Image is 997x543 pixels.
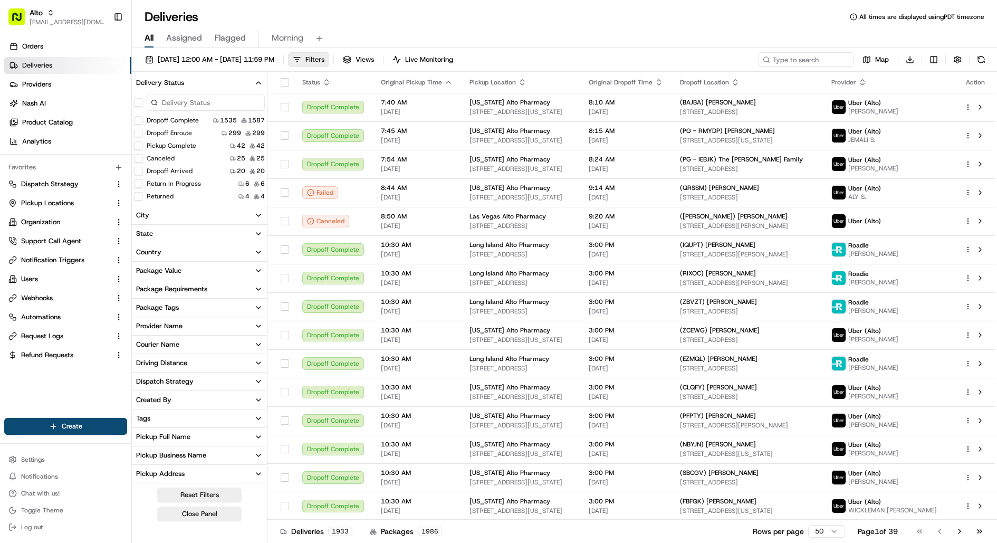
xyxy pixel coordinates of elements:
span: Webhooks [21,293,53,303]
span: 3:00 PM [589,440,663,449]
span: [US_STATE] Alto Pharmacy [469,440,550,449]
input: Type to search [759,52,854,67]
a: Users [8,274,110,284]
span: [DATE] [589,279,663,287]
button: Pickup Locations [4,195,127,212]
span: [DATE] [381,165,453,173]
span: Toggle Theme [21,506,63,515]
button: Create [4,418,127,435]
span: [STREET_ADDRESS][PERSON_NAME] [680,250,815,259]
div: Action [964,78,986,87]
div: We're available if you need us! [36,111,133,119]
a: Product Catalog [4,114,131,131]
button: Refresh [974,52,989,67]
a: Refund Requests [8,350,110,360]
span: Roadie [848,355,869,364]
img: uber-new-logo.jpeg [832,385,846,399]
span: Views [356,55,374,64]
img: uber-new-logo.jpeg [832,100,846,114]
span: Users [21,274,38,284]
span: Organization [21,217,60,227]
span: 42 [256,141,265,150]
span: (PG - IEBJK) The [PERSON_NAME] Family [680,155,803,164]
button: Users [4,271,127,288]
span: [STREET_ADDRESS] [469,279,572,287]
span: [STREET_ADDRESS][US_STATE] [469,165,572,173]
button: Filters [288,52,329,67]
button: Pickup Business Name [132,446,267,464]
span: [DATE] [589,307,663,316]
a: Analytics [4,133,131,150]
span: 299 [228,129,241,137]
p: Welcome 👋 [11,42,192,59]
span: [PERSON_NAME] [848,107,898,116]
span: 8:44 AM [381,184,453,192]
div: Favorites [4,159,127,176]
img: uber-new-logo.jpeg [832,186,846,199]
a: Powered byPylon [74,178,128,186]
span: [STREET_ADDRESS][PERSON_NAME] [680,279,815,287]
span: Request Logs [21,331,63,341]
span: [US_STATE] Alto Pharmacy [469,127,550,135]
div: State [136,229,153,239]
a: Dispatch Strategy [8,179,110,189]
span: [DATE] [589,250,663,259]
span: (CLQFY) [PERSON_NAME] [680,383,757,392]
span: 4 [245,192,250,201]
button: Provider Name [132,317,267,335]
img: uber-new-logo.jpeg [832,129,846,142]
img: 1736555255976-a54dd68f-1ca7-489b-9aae-adbdc363a1c4 [11,100,30,119]
button: Support Call Agent [4,233,127,250]
span: 299 [252,129,265,137]
span: Settings [21,455,45,464]
span: Provider [831,78,856,87]
span: [DATE] [381,393,453,401]
span: [PERSON_NAME] [848,278,898,287]
div: Package Requirements [136,284,207,294]
button: Start new chat [179,103,192,116]
span: [STREET_ADDRESS] [469,222,572,230]
a: Notification Triggers [8,255,110,265]
span: (NBYJN) [PERSON_NAME] [680,440,756,449]
button: Package Value [132,262,267,280]
input: Delivery Status [147,94,265,111]
button: Driving Distance [132,354,267,372]
span: 3:00 PM [589,383,663,392]
span: Uber (Alto) [848,127,881,136]
span: Automations [21,312,61,322]
span: [US_STATE] Alto Pharmacy [469,326,550,335]
span: Original Pickup Time [381,78,442,87]
span: [PERSON_NAME] [848,449,898,458]
span: 3:00 PM [589,355,663,363]
button: [EMAIL_ADDRESS][DOMAIN_NAME] [30,18,105,26]
span: 25 [237,154,245,163]
button: Map [858,52,894,67]
a: Orders [4,38,131,55]
span: 10:30 AM [381,241,453,249]
span: 42 [237,141,245,150]
span: [STREET_ADDRESS][US_STATE] [469,336,572,344]
img: uber-new-logo.jpeg [832,214,846,228]
span: [DATE] [381,250,453,259]
span: 10:30 AM [381,383,453,392]
span: [US_STATE] Alto Pharmacy [469,155,550,164]
img: Nash [11,10,32,31]
span: Long Island Alto Pharmacy [469,355,549,363]
span: [DATE] [589,193,663,202]
span: [DATE] [589,165,663,173]
span: [PERSON_NAME] [848,364,898,372]
span: [DATE] [589,421,663,430]
button: City [132,206,267,224]
div: Failed [302,186,338,199]
span: 6 [245,179,250,188]
span: [DATE] [589,364,663,373]
a: Webhooks [8,293,110,303]
span: 10:30 AM [381,355,453,363]
span: Pylon [105,178,128,186]
img: roadie-logo-v2.jpg [832,243,846,256]
img: roadie-logo-v2.jpg [832,357,846,370]
span: 7:54 AM [381,155,453,164]
div: Country [136,247,161,257]
button: [DATE] 12:00 AM - [DATE] 11:59 PM [140,52,279,67]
